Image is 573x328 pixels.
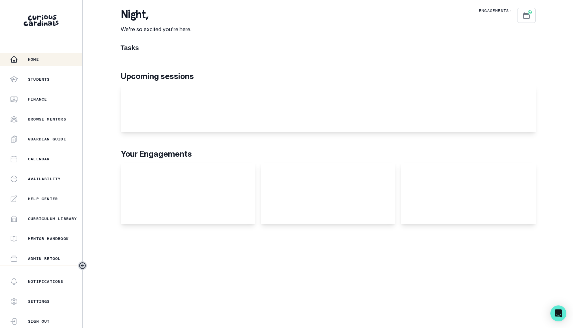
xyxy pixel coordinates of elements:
[28,57,39,62] p: Home
[28,279,64,284] p: Notifications
[121,44,536,52] h1: Tasks
[28,319,50,324] p: Sign Out
[517,8,536,23] button: Schedule Sessions
[121,70,536,82] p: Upcoming sessions
[28,176,61,182] p: Availability
[28,256,61,261] p: Admin Retool
[24,15,59,26] img: Curious Cardinals Logo
[28,136,66,142] p: Guardian Guide
[28,117,66,122] p: Browse Mentors
[28,97,47,102] p: Finance
[28,216,77,221] p: Curriculum Library
[479,8,511,13] p: Engagements:
[550,305,566,321] div: Open Intercom Messenger
[28,236,69,241] p: Mentor Handbook
[28,299,50,304] p: Settings
[28,77,50,82] p: Students
[121,8,192,21] p: night ,
[121,148,536,160] p: Your Engagements
[28,196,58,202] p: Help Center
[78,261,87,270] button: Toggle sidebar
[28,156,50,162] p: Calendar
[121,25,192,33] p: We're so excited you're here.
